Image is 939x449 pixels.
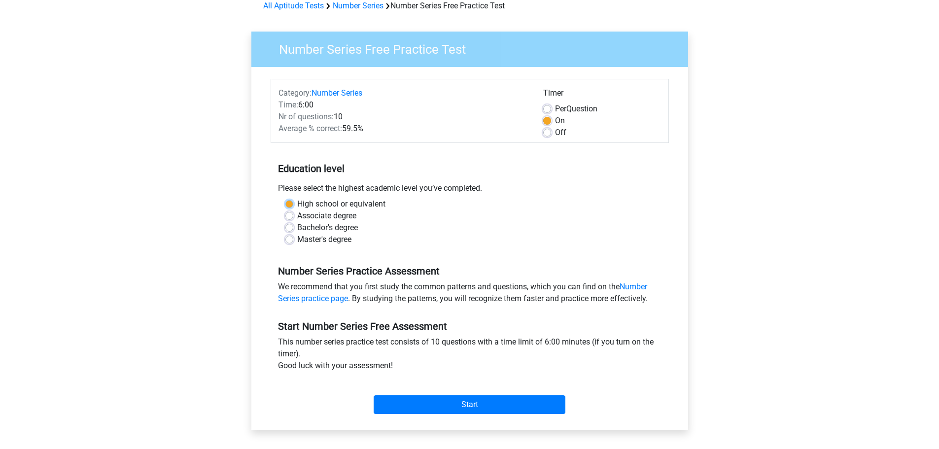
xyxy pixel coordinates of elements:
[297,234,351,245] label: Master's degree
[263,1,324,10] a: All Aptitude Tests
[278,100,298,109] span: Time:
[278,282,647,303] a: Number Series practice page
[278,159,661,178] h5: Education level
[278,265,661,277] h5: Number Series Practice Assessment
[271,123,536,135] div: 59.5%
[278,88,312,98] span: Category:
[267,38,681,57] h3: Number Series Free Practice Test
[297,198,385,210] label: High school or equivalent
[271,99,536,111] div: 6:00
[555,115,565,127] label: On
[271,182,669,198] div: Please select the highest academic level you’ve completed.
[297,210,356,222] label: Associate degree
[271,281,669,309] div: We recommend that you first study the common patterns and questions, which you can find on the . ...
[555,104,566,113] span: Per
[543,87,661,103] div: Timer
[555,103,597,115] label: Question
[278,112,334,121] span: Nr of questions:
[271,111,536,123] div: 10
[278,124,342,133] span: Average % correct:
[312,88,362,98] a: Number Series
[278,320,661,332] h5: Start Number Series Free Assessment
[555,127,566,138] label: Off
[271,336,669,376] div: This number series practice test consists of 10 questions with a time limit of 6:00 minutes (if y...
[333,1,383,10] a: Number Series
[297,222,358,234] label: Bachelor's degree
[374,395,565,414] input: Start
